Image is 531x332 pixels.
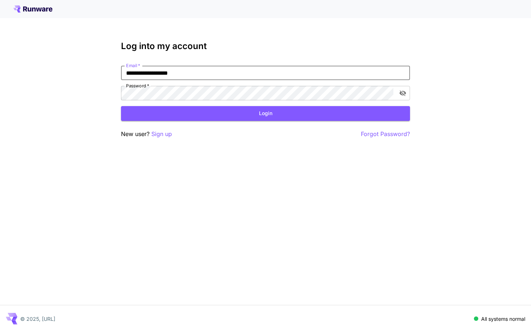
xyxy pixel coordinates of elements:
button: Login [121,106,410,121]
label: Password [126,83,149,89]
button: Forgot Password? [361,130,410,139]
button: Sign up [151,130,172,139]
label: Email [126,62,140,69]
p: © 2025, [URL] [20,315,55,323]
button: toggle password visibility [396,87,409,100]
p: New user? [121,130,172,139]
h3: Log into my account [121,41,410,51]
p: All systems normal [481,315,525,323]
